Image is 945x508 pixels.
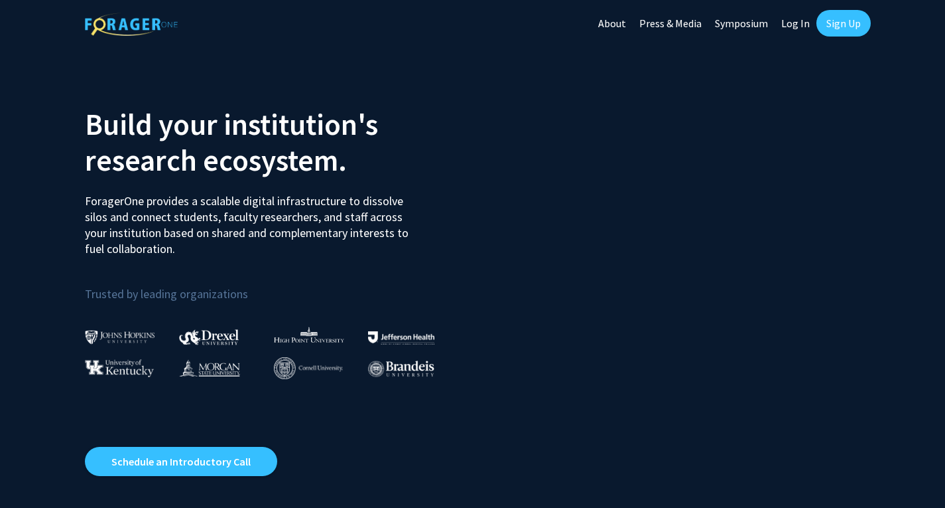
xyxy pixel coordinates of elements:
[85,268,463,304] p: Trusted by leading organizations
[85,13,178,36] img: ForagerOne Logo
[85,330,155,344] img: Johns Hopkins University
[274,327,344,343] img: High Point University
[85,106,463,178] h2: Build your institution's research ecosystem.
[274,357,343,379] img: Cornell University
[816,10,871,37] a: Sign Up
[85,447,277,476] a: Opens in a new tab
[179,359,240,377] img: Morgan State University
[368,361,434,377] img: Brandeis University
[85,183,418,257] p: ForagerOne provides a scalable digital infrastructure to dissolve silos and connect students, fac...
[179,329,239,345] img: Drexel University
[368,331,434,344] img: Thomas Jefferson University
[85,359,154,377] img: University of Kentucky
